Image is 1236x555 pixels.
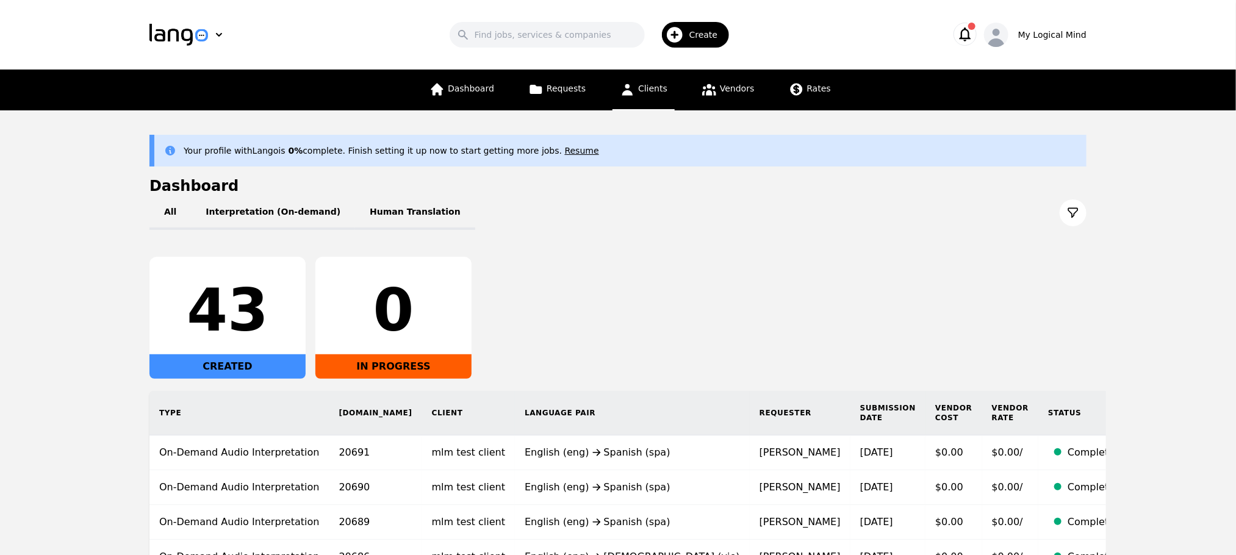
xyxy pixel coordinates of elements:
button: Filter [1060,199,1087,226]
button: My Logical Mind [984,23,1087,47]
td: 20689 [329,505,422,540]
span: Vendors [720,84,754,93]
span: Requests [547,84,586,93]
a: Vendors [694,70,761,110]
time: [DATE] [860,446,893,458]
a: Clients [613,70,675,110]
td: On-Demand Audio Interpretation [149,505,329,540]
td: [PERSON_NAME] [750,470,850,505]
th: Language Pair [515,391,750,435]
span: $0.00/ [992,516,1023,528]
span: Create [689,29,727,41]
div: English (eng) Spanish (spa) [525,445,740,460]
div: CREATED [149,354,306,379]
h1: Dashboard [149,176,1087,196]
button: All [149,196,191,230]
div: My Logical Mind [1018,29,1087,41]
div: 0 [325,281,462,340]
a: Requests [521,70,593,110]
div: Completed [1068,480,1121,495]
th: Vendor Cost [925,391,982,435]
td: On-Demand Audio Interpretation [149,435,329,470]
button: Interpretation (On-demand) [191,196,355,230]
td: mlm test client [422,435,515,470]
span: Rates [807,84,831,93]
div: IN PROGRESS [315,354,472,379]
td: $0.00 [925,435,982,470]
td: [PERSON_NAME] [750,505,850,540]
th: Client [422,391,515,435]
img: Logo [149,24,208,46]
div: English (eng) Spanish (spa) [525,480,740,495]
input: Find jobs, services & companies [450,22,645,48]
th: [DOMAIN_NAME] [329,391,422,435]
time: [DATE] [860,481,893,493]
td: mlm test client [422,505,515,540]
td: mlm test client [422,470,515,505]
span: Clients [638,84,667,93]
b: 0 % [286,146,303,156]
a: Dashboard [422,70,501,110]
time: [DATE] [860,516,893,528]
span: $0.00/ [992,481,1023,493]
td: On-Demand Audio Interpretation [149,470,329,505]
th: Submission Date [850,391,925,435]
td: $0.00 [925,470,982,505]
div: English (eng) Spanish (spa) [525,515,740,529]
td: [PERSON_NAME] [750,435,850,470]
th: Type [149,391,329,435]
button: Create [645,17,737,52]
th: Vendor Rate [982,391,1039,435]
th: Status [1038,391,1130,435]
button: Human Translation [355,196,475,230]
a: Rates [781,70,838,110]
div: Completed [1068,515,1121,529]
span: $0.00/ [992,446,1023,458]
td: $0.00 [925,505,982,540]
div: 43 [159,281,296,340]
button: Resume [565,145,599,157]
div: Completed [1068,445,1121,460]
span: Dashboard [448,84,494,93]
th: Requester [750,391,850,435]
td: 20691 [329,435,422,470]
p: Your profile with Lango is complete. Finish setting it up now to start getting more jobs. [184,145,599,157]
td: 20690 [329,470,422,505]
